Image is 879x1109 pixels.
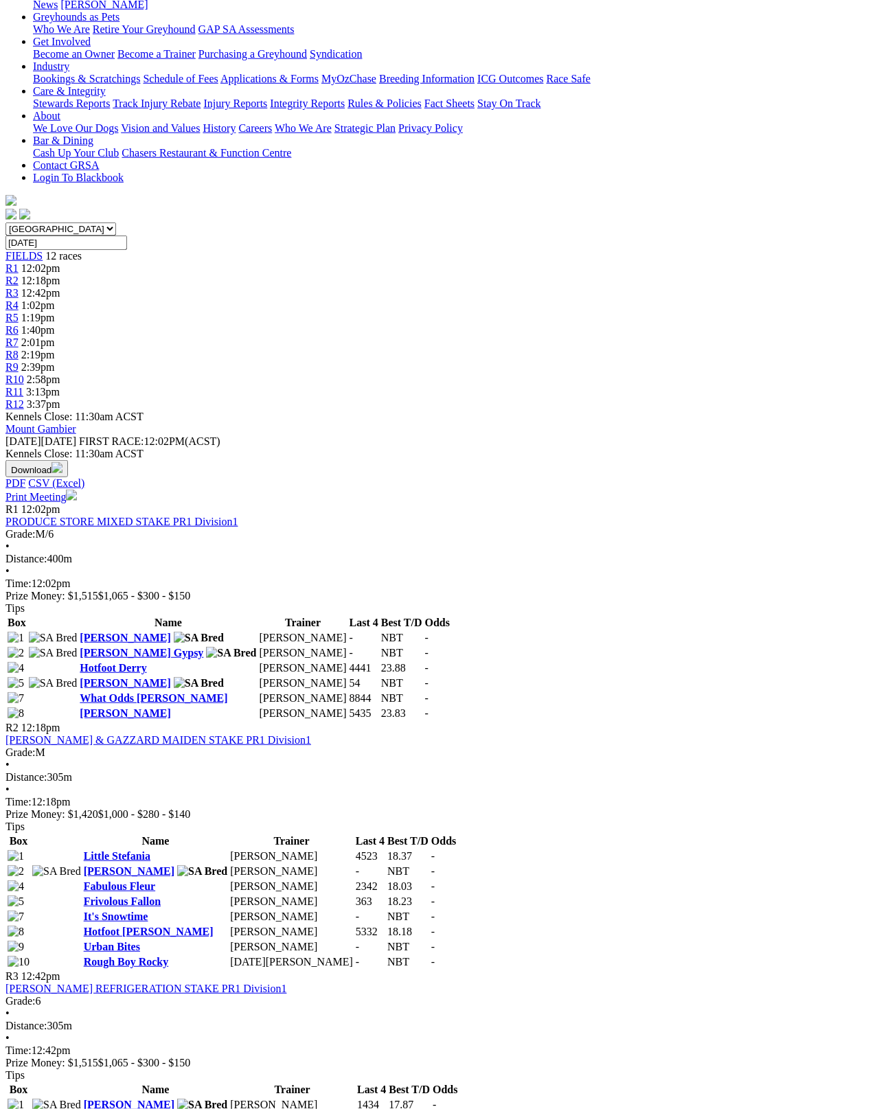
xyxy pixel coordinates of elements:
input: Select date [5,236,127,250]
th: Trainer [258,616,347,630]
span: Distance: [5,771,47,783]
td: NBT [387,910,429,924]
td: [PERSON_NAME] [258,691,347,705]
th: Last 4 [349,616,379,630]
a: R5 [5,312,19,323]
img: 9 [8,941,24,953]
span: Box [10,835,28,847]
a: We Love Our Dogs [33,122,118,134]
a: Syndication [310,48,362,60]
a: R2 [5,275,19,286]
div: 400m [5,553,874,565]
a: Careers [238,122,272,134]
span: • [5,1007,10,1019]
td: NBT [380,691,423,705]
div: Prize Money: $1,515 [5,590,874,602]
img: 1 [8,850,24,862]
td: 23.88 [380,661,423,675]
span: - [425,647,429,659]
span: Grade: [5,995,36,1007]
span: FIRST RACE: [79,435,144,447]
th: Name [79,616,257,630]
span: Time: [5,1044,32,1056]
img: 7 [8,911,24,923]
td: [PERSON_NAME] [229,940,354,954]
th: Trainer [229,834,354,848]
span: • [5,784,10,795]
img: SA Bred [29,632,78,644]
td: NBT [387,955,429,969]
span: - [431,941,435,952]
span: - [431,956,435,968]
span: - [431,850,435,862]
span: 12:02pm [21,262,60,274]
a: History [203,122,236,134]
a: [PERSON_NAME] [84,865,174,877]
td: 4441 [349,661,379,675]
a: R8 [5,349,19,361]
span: Tips [5,821,25,832]
span: - [425,662,429,674]
a: Privacy Policy [398,122,463,134]
span: 1:40pm [21,324,55,336]
a: Stewards Reports [33,98,110,109]
td: - [355,910,385,924]
td: - [355,940,385,954]
span: 12:02pm [21,503,60,515]
img: SA Bred [206,647,256,659]
span: 1:19pm [21,312,55,323]
a: R4 [5,299,19,311]
span: 2:39pm [21,361,55,373]
img: 4 [8,880,24,893]
span: 3:13pm [26,386,60,398]
span: - [431,880,435,892]
span: [DATE] [5,435,41,447]
span: - [431,911,435,922]
a: R1 [5,262,19,274]
th: Best T/D [387,834,429,848]
div: M [5,746,874,759]
img: 10 [8,956,30,968]
span: R11 [5,386,23,398]
span: - [431,865,435,877]
span: $1,000 - $280 - $140 [98,808,191,820]
td: [PERSON_NAME] [258,707,347,720]
span: R3 [5,970,19,982]
span: Tips [5,1069,25,1081]
th: Odds [432,1083,458,1097]
td: NBT [387,865,429,878]
img: 4 [8,662,24,674]
td: [PERSON_NAME] [229,865,354,878]
a: PRODUCE STORE MIXED STAKE PR1 Division1 [5,516,238,527]
td: NBT [380,631,423,645]
div: Prize Money: $1,515 [5,1057,874,1069]
a: R9 [5,361,19,373]
img: 8 [8,926,24,938]
td: 5435 [349,707,379,720]
td: [PERSON_NAME] [229,849,354,863]
div: M/6 [5,528,874,540]
a: R3 [5,287,19,299]
a: Login To Blackbook [33,172,124,183]
span: 12:42pm [21,970,60,982]
img: SA Bred [174,632,224,644]
div: Get Involved [33,48,874,60]
td: [PERSON_NAME] [229,910,354,924]
a: [PERSON_NAME] Gypsy [80,647,203,659]
div: Care & Integrity [33,98,874,110]
img: printer.svg [66,490,77,501]
div: About [33,122,874,135]
span: - [425,707,429,719]
td: 23.83 [380,707,423,720]
span: 2:58pm [27,374,60,385]
span: FIELDS [5,250,43,262]
div: Industry [33,73,874,85]
td: [PERSON_NAME] [229,895,354,908]
span: $1,065 - $300 - $150 [98,1057,191,1068]
span: $1,065 - $300 - $150 [98,590,191,602]
td: NBT [380,676,423,690]
a: Urban Bites [84,941,140,952]
span: Box [10,1084,28,1095]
